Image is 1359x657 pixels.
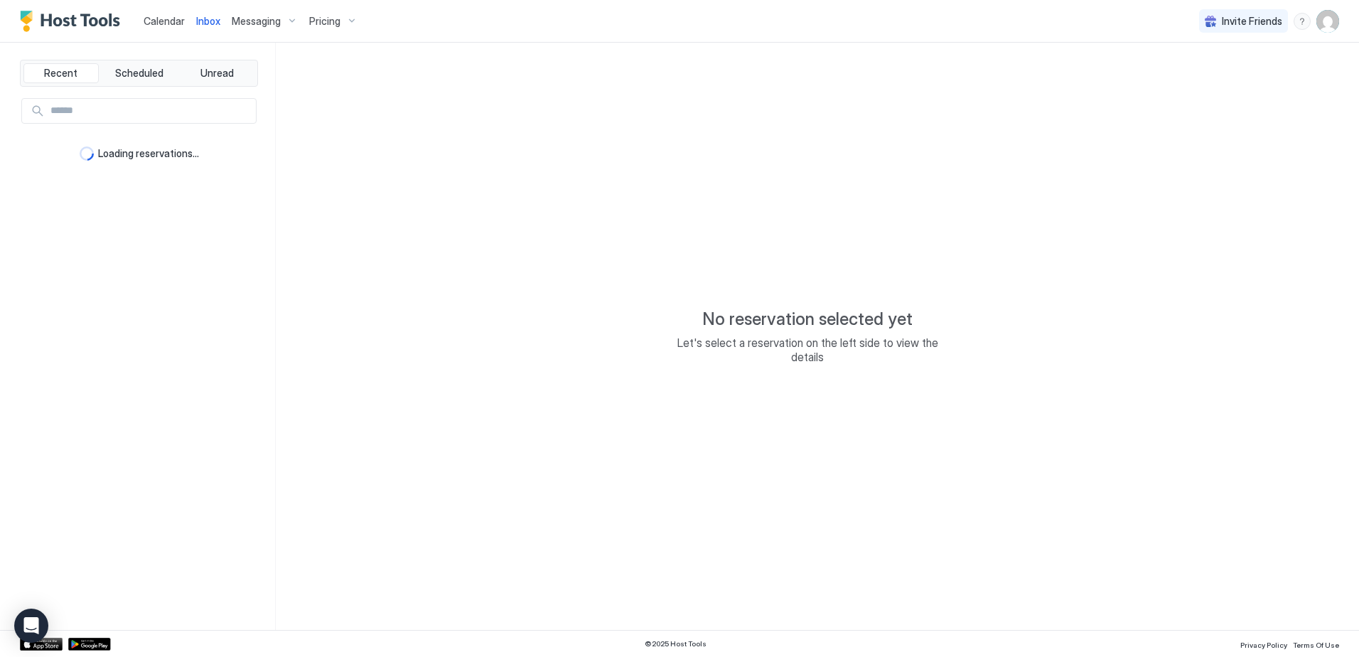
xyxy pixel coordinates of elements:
[144,15,185,27] span: Calendar
[1222,15,1282,28] span: Invite Friends
[1240,641,1287,649] span: Privacy Policy
[665,336,950,364] span: Let's select a reservation on the left side to view the details
[20,638,63,651] a: App Store
[115,67,163,80] span: Scheduled
[68,638,111,651] a: Google Play Store
[200,67,234,80] span: Unread
[98,147,199,160] span: Loading reservations...
[80,146,94,161] div: loading
[1316,10,1339,33] div: User profile
[23,63,99,83] button: Recent
[20,60,258,87] div: tab-group
[45,99,256,123] input: Input Field
[1240,636,1287,651] a: Privacy Policy
[702,309,913,330] span: No reservation selected yet
[232,15,281,28] span: Messaging
[1293,636,1339,651] a: Terms Of Use
[144,14,185,28] a: Calendar
[645,639,707,648] span: © 2025 Host Tools
[196,14,220,28] a: Inbox
[14,609,48,643] div: Open Intercom Messenger
[179,63,254,83] button: Unread
[20,11,127,32] a: Host Tools Logo
[1294,13,1311,30] div: menu
[44,67,77,80] span: Recent
[1293,641,1339,649] span: Terms Of Use
[102,63,177,83] button: Scheduled
[309,15,340,28] span: Pricing
[196,15,220,27] span: Inbox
